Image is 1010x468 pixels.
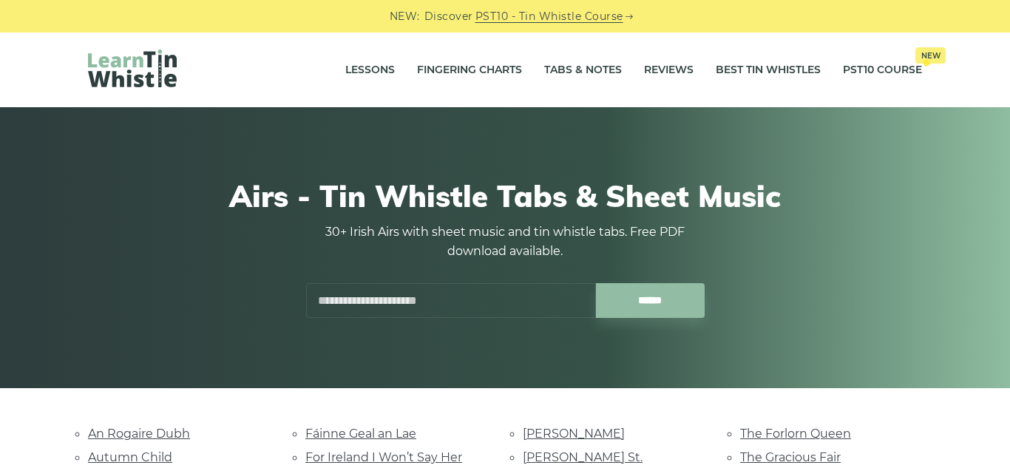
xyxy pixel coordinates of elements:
[88,427,190,441] a: An Rogaire Dubh
[88,178,922,214] h1: Airs - Tin Whistle Tabs & Sheet Music
[740,427,851,441] a: The Forlorn Queen
[305,223,705,261] p: 30+ Irish Airs with sheet music and tin whistle tabs. Free PDF download available.
[88,450,172,464] a: Autumn Child
[305,427,416,441] a: Fáinne Geal an Lae
[417,52,522,89] a: Fingering Charts
[88,50,177,87] img: LearnTinWhistle.com
[345,52,395,89] a: Lessons
[915,47,946,64] span: New
[644,52,694,89] a: Reviews
[716,52,821,89] a: Best Tin Whistles
[843,52,922,89] a: PST10 CourseNew
[544,52,622,89] a: Tabs & Notes
[523,427,625,441] a: [PERSON_NAME]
